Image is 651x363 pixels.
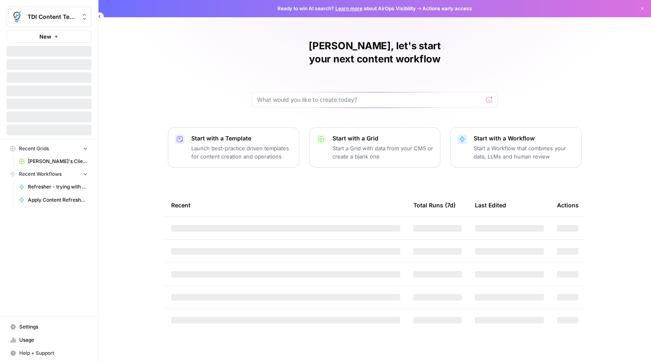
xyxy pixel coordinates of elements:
[19,145,49,152] span: Recent Grids
[252,39,498,66] h1: [PERSON_NAME], let's start your next content workflow
[277,5,416,12] span: Ready to win AI search? about AirOps Visibility
[257,96,483,104] input: What would you like to create today?
[7,168,92,180] button: Recent Workflows
[475,194,506,216] div: Last Edited
[28,183,88,191] span: Refresher - trying with ChatGPT
[7,30,92,43] button: New
[28,158,88,165] span: [PERSON_NAME]'s Clients - Optimizing Content
[9,9,24,24] img: TDI Content Team Logo
[171,194,400,216] div: Recent
[450,127,582,168] button: Start with a WorkflowStart a Workflow that combines your data, LLMs and human review
[39,32,51,41] span: New
[19,170,62,178] span: Recent Workflows
[474,144,575,161] p: Start a Workflow that combines your data, LLMs and human review
[474,134,575,142] p: Start with a Workflow
[335,5,362,11] a: Learn more
[19,349,88,357] span: Help + Support
[7,142,92,155] button: Recent Grids
[332,134,433,142] p: Start with a Grid
[15,180,92,193] a: Refresher - trying with ChatGPT
[7,347,92,360] button: Help + Support
[309,127,440,168] button: Start with a GridStart a Grid with data from your CMS or create a blank one
[332,144,433,161] p: Start a Grid with data from your CMS or create a blank one
[191,144,292,161] p: Launch best-practice driven templates for content creation and operations
[7,333,92,347] a: Usage
[19,336,88,344] span: Usage
[557,194,579,216] div: Actions
[15,155,92,168] a: [PERSON_NAME]'s Clients - Optimizing Content
[413,194,456,216] div: Total Runs (7d)
[15,193,92,207] a: Apply Content Refresher Brief
[7,320,92,333] a: Settings
[28,196,88,204] span: Apply Content Refresher Brief
[168,127,299,168] button: Start with a TemplateLaunch best-practice driven templates for content creation and operations
[28,13,77,21] span: TDI Content Team
[19,323,88,331] span: Settings
[7,7,92,27] button: Workspace: TDI Content Team
[422,5,472,12] span: Actions early access
[191,134,292,142] p: Start with a Template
